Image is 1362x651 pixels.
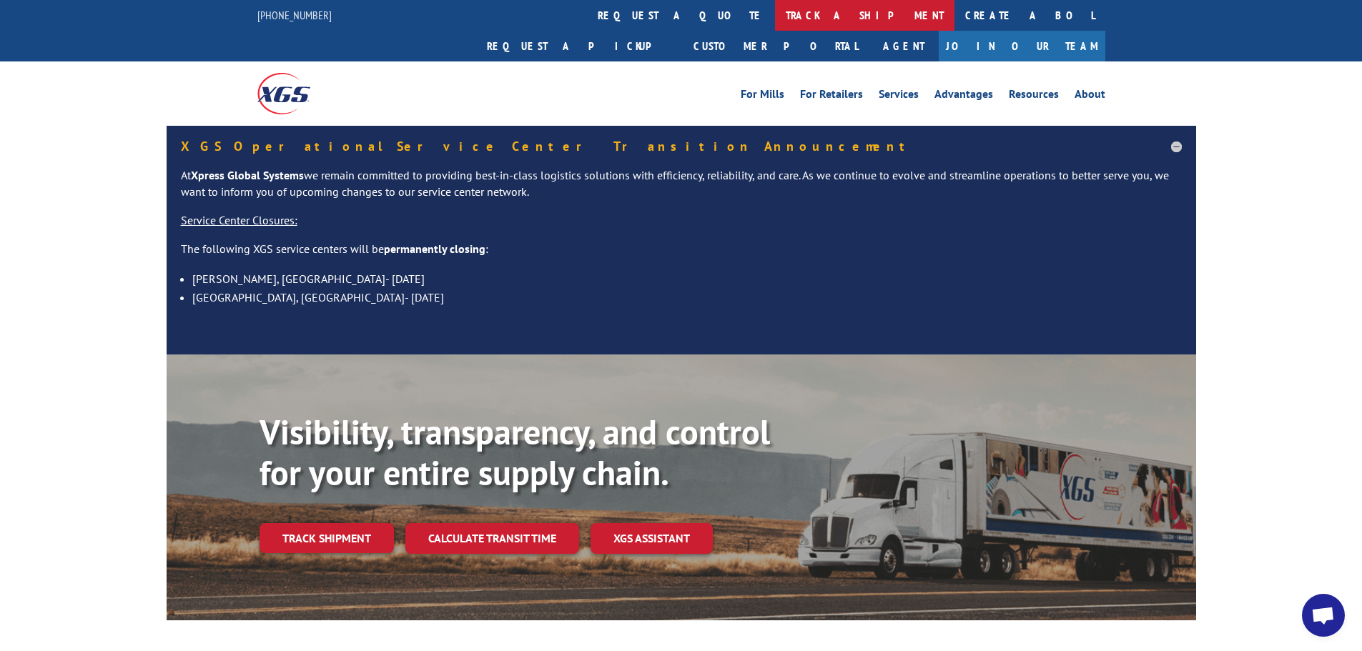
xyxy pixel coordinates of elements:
li: [GEOGRAPHIC_DATA], [GEOGRAPHIC_DATA]- [DATE] [192,288,1182,307]
a: XGS ASSISTANT [591,523,713,554]
p: The following XGS service centers will be : [181,241,1182,269]
a: Calculate transit time [405,523,579,554]
a: [PHONE_NUMBER] [257,8,332,22]
h5: XGS Operational Service Center Transition Announcement [181,140,1182,153]
a: About [1075,89,1105,104]
a: Agent [869,31,939,61]
u: Service Center Closures: [181,213,297,227]
strong: permanently closing [384,242,485,256]
a: Resources [1009,89,1059,104]
a: For Retailers [800,89,863,104]
a: For Mills [741,89,784,104]
b: Visibility, transparency, and control for your entire supply chain. [260,409,770,495]
a: Open chat [1302,594,1345,637]
a: Request a pickup [476,31,683,61]
a: Services [879,89,919,104]
a: Track shipment [260,523,394,553]
li: [PERSON_NAME], [GEOGRAPHIC_DATA]- [DATE] [192,269,1182,288]
a: Customer Portal [683,31,869,61]
a: Join Our Team [939,31,1105,61]
p: At we remain committed to providing best-in-class logistics solutions with efficiency, reliabilit... [181,167,1182,213]
strong: Xpress Global Systems [191,168,304,182]
a: Advantages [934,89,993,104]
